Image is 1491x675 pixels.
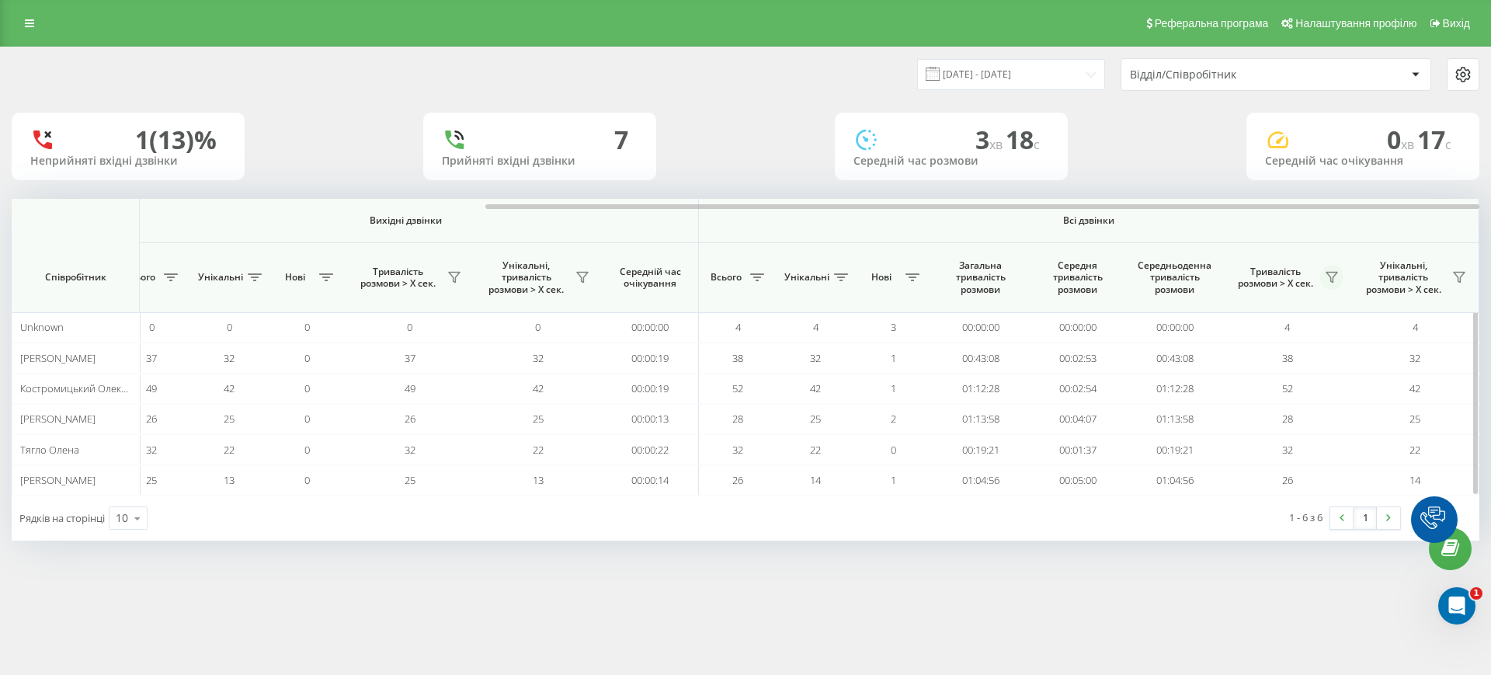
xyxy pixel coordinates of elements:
[304,412,310,426] span: 0
[224,412,235,426] span: 25
[135,125,217,155] div: 1 (13)%
[745,214,1433,227] span: Всі дзвінки
[405,351,415,365] span: 37
[304,381,310,395] span: 0
[304,320,310,334] span: 0
[1282,381,1293,395] span: 52
[989,136,1006,153] span: хв
[732,473,743,487] span: 26
[932,434,1029,464] td: 00:19:21
[198,271,243,284] span: Унікальні
[707,271,745,284] span: Всього
[1409,412,1420,426] span: 25
[1034,136,1040,153] span: c
[146,381,157,395] span: 49
[1413,320,1418,334] span: 4
[224,443,235,457] span: 22
[1126,465,1223,496] td: 01:04:56
[810,412,821,426] span: 25
[810,473,821,487] span: 14
[20,412,96,426] span: [PERSON_NAME]
[405,473,415,487] span: 25
[407,320,412,334] span: 0
[853,155,1049,168] div: Середній час розмови
[1289,510,1322,525] div: 1 - 6 з 6
[932,374,1029,404] td: 01:12:28
[20,351,96,365] span: [PERSON_NAME]
[1354,507,1377,529] a: 1
[533,381,544,395] span: 42
[1282,412,1293,426] span: 28
[533,412,544,426] span: 25
[535,320,540,334] span: 0
[1029,434,1126,464] td: 00:01:37
[1409,381,1420,395] span: 42
[25,271,126,284] span: Співробітник
[932,312,1029,343] td: 00:00:00
[1029,465,1126,496] td: 00:05:00
[891,320,896,334] span: 3
[932,465,1029,496] td: 01:04:56
[932,404,1029,434] td: 01:13:58
[304,443,310,457] span: 0
[1409,443,1420,457] span: 22
[810,351,821,365] span: 32
[405,443,415,457] span: 32
[146,412,157,426] span: 26
[891,381,896,395] span: 1
[146,443,157,457] span: 32
[891,443,896,457] span: 0
[1359,259,1448,296] span: Унікальні, тривалість розмови > Х сек.
[1029,404,1126,434] td: 00:04:07
[533,473,544,487] span: 13
[613,266,686,290] span: Середній час очікування
[1138,259,1211,296] span: Середньоденна тривалість розмови
[30,155,226,168] div: Неприйняті вхідні дзвінки
[20,473,96,487] span: [PERSON_NAME]
[614,125,628,155] div: 7
[1282,443,1293,457] span: 32
[732,412,743,426] span: 28
[602,404,699,434] td: 00:00:13
[1126,343,1223,373] td: 00:43:08
[602,434,699,464] td: 00:00:22
[20,381,149,395] span: Костромицький Олександр
[120,271,159,284] span: Всього
[735,320,741,334] span: 4
[276,271,315,284] span: Нові
[20,320,64,334] span: Unknown
[810,443,821,457] span: 22
[891,412,896,426] span: 2
[304,351,310,365] span: 0
[784,271,829,284] span: Унікальні
[149,320,155,334] span: 0
[1265,155,1461,168] div: Середній час очікування
[1155,17,1269,30] span: Реферальна програма
[1409,351,1420,365] span: 32
[405,381,415,395] span: 49
[149,214,662,227] span: Вихідні дзвінки
[1041,259,1114,296] span: Середня тривалість розмови
[1417,123,1451,156] span: 17
[1470,587,1482,600] span: 1
[224,351,235,365] span: 32
[1284,320,1290,334] span: 4
[1409,473,1420,487] span: 14
[1295,17,1416,30] span: Налаштування профілю
[891,351,896,365] span: 1
[116,510,128,526] div: 10
[862,271,901,284] span: Нові
[813,320,818,334] span: 4
[1006,123,1040,156] span: 18
[810,381,821,395] span: 42
[1387,123,1417,156] span: 0
[304,473,310,487] span: 0
[533,443,544,457] span: 22
[1438,587,1475,625] iframe: Intercom live chat
[1126,312,1223,343] td: 00:00:00
[19,511,105,525] span: Рядків на сторінці
[1282,473,1293,487] span: 26
[1443,17,1470,30] span: Вихід
[732,351,743,365] span: 38
[1029,343,1126,373] td: 00:02:53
